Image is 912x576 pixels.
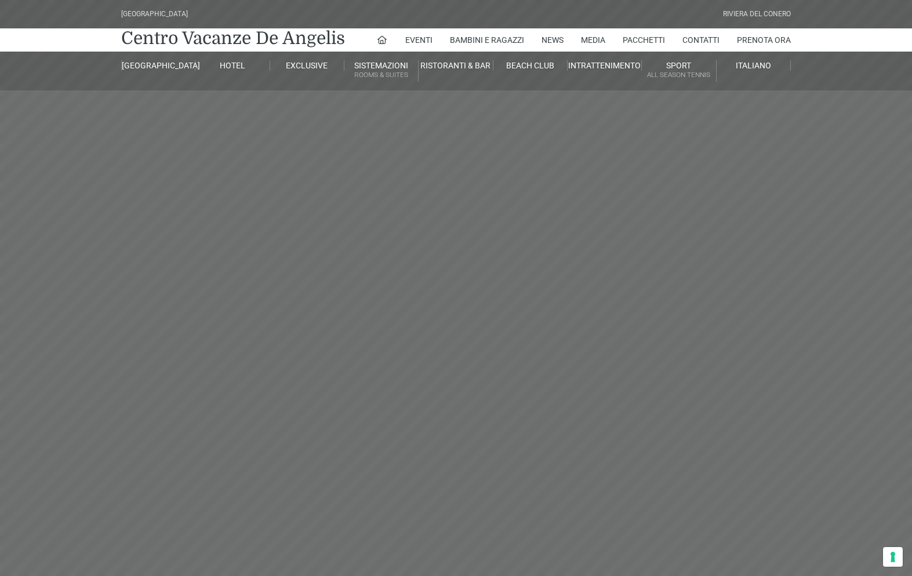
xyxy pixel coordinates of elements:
[419,60,493,71] a: Ristoranti & Bar
[642,70,715,81] small: All Season Tennis
[493,60,568,71] a: Beach Club
[581,28,605,52] a: Media
[682,28,720,52] a: Contatti
[642,60,716,82] a: SportAll Season Tennis
[270,60,344,71] a: Exclusive
[723,9,791,20] div: Riviera Del Conero
[344,60,419,82] a: SistemazioniRooms & Suites
[195,60,270,71] a: Hotel
[450,28,524,52] a: Bambini e Ragazzi
[405,28,433,52] a: Eventi
[568,60,642,71] a: Intrattenimento
[623,28,665,52] a: Pacchetti
[717,60,791,71] a: Italiano
[121,60,195,71] a: [GEOGRAPHIC_DATA]
[737,28,791,52] a: Prenota Ora
[344,70,418,81] small: Rooms & Suites
[542,28,564,52] a: News
[736,61,771,70] span: Italiano
[121,27,345,50] a: Centro Vacanze De Angelis
[883,547,903,567] button: Le tue preferenze relative al consenso per le tecnologie di tracciamento
[121,9,188,20] div: [GEOGRAPHIC_DATA]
